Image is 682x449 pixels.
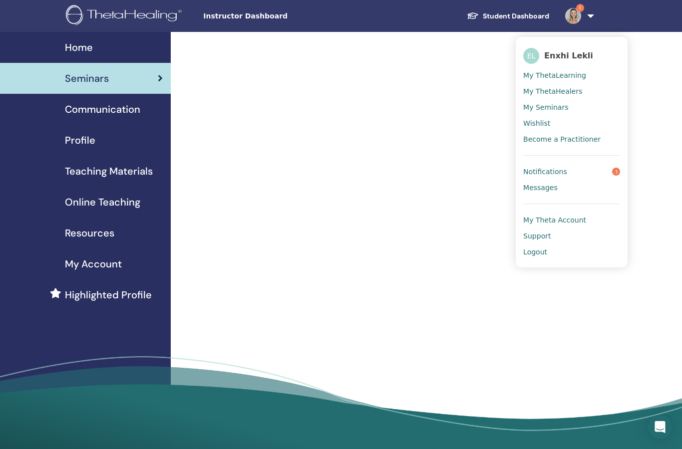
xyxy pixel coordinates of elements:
[523,231,551,240] span: Support
[523,115,620,131] a: Wishlist
[516,37,628,267] ul: 1
[612,168,620,176] span: 1
[523,167,567,176] span: Notifications
[459,7,557,25] a: Student Dashboard
[523,183,558,192] span: Messages
[523,164,620,180] a: Notifications1
[523,244,620,260] a: Logout
[65,287,152,302] span: Highlighted Profile
[523,44,620,67] a: ELEnxhi Lekli
[523,247,547,256] span: Logout
[523,119,550,128] span: Wishlist
[523,83,620,99] a: My ThetaHealers
[523,103,568,112] span: My Seminars
[65,195,140,210] span: Online Teaching
[523,71,586,80] span: My ThetaLearning
[66,5,185,27] img: logo.png
[467,11,479,20] img: graduation-cap-white.svg
[523,212,620,228] a: My Theta Account
[648,415,672,439] div: Open Intercom Messenger
[65,164,153,179] span: Teaching Materials
[203,11,353,21] span: Instructor Dashboard
[65,40,93,55] span: Home
[523,48,539,64] span: EL
[65,102,140,117] span: Communication
[523,87,582,96] span: My ThetaHealers
[65,225,114,240] span: Resources
[65,133,95,148] span: Profile
[576,4,584,12] span: 1
[65,256,122,271] span: My Account
[523,131,620,147] a: Become a Practitioner
[523,99,620,115] a: My Seminars
[523,228,620,244] a: Support
[544,50,593,61] span: Enxhi Lekli
[523,67,620,83] a: My ThetaLearning
[565,8,581,24] img: default.jpg
[523,216,586,224] span: My Theta Account
[523,180,620,196] a: Messages
[523,135,601,144] span: Become a Practitioner
[65,71,109,86] span: Seminars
